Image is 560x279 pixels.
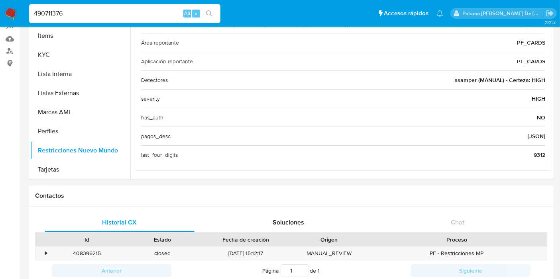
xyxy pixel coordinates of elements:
span: 3.161.2 [544,19,556,25]
span: Chat [451,218,464,227]
div: MANUAL_REVIEW [291,247,367,260]
span: Historial CX [102,218,137,227]
div: closed [125,247,200,260]
div: Id [55,236,119,244]
button: Restricciones Nuevo Mundo [31,141,130,160]
input: Buscar usuario o caso... [29,8,220,19]
span: Página de [263,264,320,277]
div: Proceso [372,236,541,244]
button: search-icon [201,8,217,19]
span: Accesos rápidos [384,9,428,18]
h1: Contactos [35,192,547,200]
span: 1 [318,267,320,275]
span: Soluciones [273,218,305,227]
button: Listas Externas [31,84,130,103]
div: PF - Restricciones MP [367,247,547,260]
button: Siguiente [411,264,531,277]
div: 408396215 [49,247,125,260]
div: Fecha de creación [206,236,286,244]
span: Alt [184,10,191,17]
div: • [45,250,47,257]
a: Notificaciones [436,10,443,17]
button: Lista Interna [31,64,130,84]
button: Marcas AML [31,103,130,122]
button: KYC [31,45,130,64]
button: Tarjetas [31,160,130,179]
button: Perfiles [31,122,130,141]
div: Origen [297,236,361,244]
button: Anterior [52,264,171,277]
button: Items [31,26,130,45]
p: paloma.falcondesoto@mercadolibre.cl [463,10,543,17]
div: Estado [130,236,195,244]
div: [DATE] 15:12:17 [200,247,291,260]
span: s [195,10,197,17]
a: Salir [546,9,554,18]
